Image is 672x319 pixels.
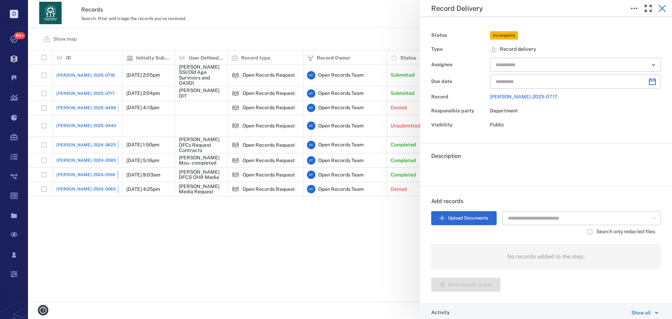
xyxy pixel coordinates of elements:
[490,122,504,127] span: Public
[655,1,669,15] button: Close
[431,92,487,102] div: Record
[502,211,661,225] div: Search Document Manager Files
[431,211,497,225] button: Upload Documents
[16,5,30,11] span: Help
[650,214,658,222] button: Open
[491,33,517,39] span: Incomplete
[649,60,658,70] button: Open
[431,167,433,173] span: .
[431,152,661,160] h6: Description
[631,308,651,317] div: Show all
[6,6,223,12] body: Rich Text Area. Press ALT-0 for help.
[596,228,655,235] span: Search only redacted files
[431,106,487,116] div: Responsible party
[500,46,536,53] span: Record delivery
[431,77,487,86] div: Due date
[627,1,641,15] button: Toggle to Edit Boxes
[431,4,483,13] h5: Record Delivery
[10,10,18,18] p: D
[431,60,487,70] div: Assignee
[431,44,487,54] div: Type
[490,108,518,113] span: Department
[431,197,661,211] h6: Add records
[490,94,558,99] a: [PERSON_NAME]-2025-0717
[641,1,655,15] button: Toggle Fullscreen
[14,32,25,39] span: 99+
[431,120,487,130] div: Visibility
[431,30,487,40] div: Status
[431,309,450,316] h6: Activity
[645,75,659,89] button: Choose date
[431,244,661,269] div: No records added to the step.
